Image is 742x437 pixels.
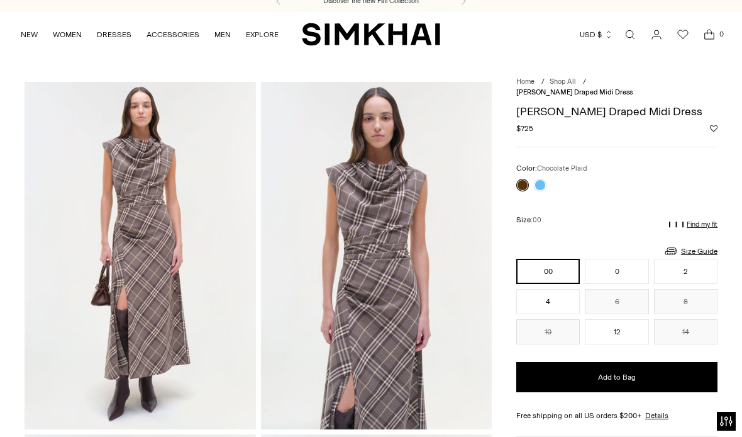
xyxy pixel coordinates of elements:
[516,214,541,226] label: Size:
[516,77,534,86] a: Home
[654,259,717,284] button: 2
[516,106,717,117] h1: [PERSON_NAME] Draped Midi Dress
[53,21,82,48] a: WOMEN
[645,410,668,421] a: Details
[516,410,717,421] div: Free shipping on all US orders $200+
[716,28,727,40] span: 0
[516,123,533,134] span: $725
[516,77,717,98] nav: breadcrumbs
[550,77,576,86] a: Shop All
[580,21,613,48] button: USD $
[583,77,586,88] div: /
[585,289,648,314] button: 6
[516,259,580,284] button: 00
[654,289,717,314] button: 8
[97,21,131,48] a: DRESSES
[654,319,717,344] button: 14
[670,22,695,47] a: Wishlist
[598,372,636,383] span: Add to Bag
[214,21,231,48] a: MEN
[246,21,279,48] a: EXPLORE
[617,22,643,47] a: Open search modal
[25,82,256,429] img: Burke Draped Midi Dress
[516,362,717,392] button: Add to Bag
[147,21,199,48] a: ACCESSORIES
[541,77,545,88] div: /
[302,22,440,47] a: SIMKHAI
[585,259,648,284] button: 0
[533,216,541,224] span: 00
[516,162,587,174] label: Color:
[21,21,38,48] a: NEW
[710,125,717,132] button: Add to Wishlist
[644,22,669,47] a: Go to the account page
[537,164,587,173] span: Chocolate Plaid
[585,319,648,344] button: 12
[261,82,492,429] img: Burke Draped Midi Dress
[697,22,722,47] a: Open cart modal
[663,243,717,259] a: Size Guide
[10,389,126,427] iframe: Sign Up via Text for Offers
[516,289,580,314] button: 4
[516,88,633,96] span: [PERSON_NAME] Draped Midi Dress
[516,319,580,344] button: 10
